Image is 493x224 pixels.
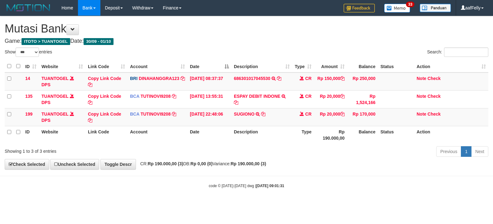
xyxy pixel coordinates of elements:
[417,76,426,81] a: Note
[130,112,139,117] span: BCA
[39,72,85,91] td: DPS
[231,161,266,166] strong: Rp 190.000,00 (3)
[292,126,314,144] th: Type
[314,108,347,126] td: Rp 20,000
[128,126,187,144] th: Account
[347,60,378,72] th: Balance
[231,126,292,144] th: Description
[444,47,488,57] input: Search:
[39,60,85,72] th: Website: activate to sort column ascending
[88,94,121,105] a: Copy Link Code
[187,90,231,108] td: [DATE] 13:55:31
[39,108,85,126] td: DPS
[436,146,461,157] a: Previous
[148,161,183,166] strong: Rp 190.000,00 (3)
[181,76,185,81] a: Copy DINAHANGGRA123 to clipboard
[384,4,410,12] img: Button%20Memo.svg
[347,72,378,91] td: Rp 250,000
[187,108,231,126] td: [DATE] 22:48:06
[100,159,136,170] a: Toggle Descr
[16,47,39,57] select: Showentries
[340,112,345,117] a: Copy Rp 20,000 to clipboard
[277,76,281,81] a: Copy 686301017045530 to clipboard
[130,94,139,99] span: BCA
[209,184,284,188] small: code © [DATE]-[DATE] dwg |
[39,90,85,108] td: DPS
[5,47,52,57] label: Show entries
[25,112,32,117] span: 199
[85,60,128,72] th: Link Code: activate to sort column ascending
[137,161,266,166] span: CR: DB: Variance:
[141,94,171,99] a: TUTINOVI9208
[25,94,32,99] span: 135
[5,22,488,35] h1: Mutasi Bank
[187,72,231,91] td: [DATE] 08:37:37
[23,60,39,72] th: ID: activate to sort column ascending
[414,126,488,144] th: Action
[347,90,378,108] td: Rp 1,524,166
[172,112,176,117] a: Copy TUTINOVI9208 to clipboard
[50,159,99,170] a: Uncheck Selected
[39,126,85,144] th: Website
[428,112,441,117] a: Check
[41,76,69,81] a: TUANTOGEL
[85,126,128,144] th: Link Code
[428,94,441,99] a: Check
[261,112,265,117] a: Copy SUGIONO to clipboard
[292,60,314,72] th: Type: activate to sort column ascending
[130,76,138,81] span: BRI
[305,94,312,99] span: CR
[41,112,69,117] a: TUANTOGEL
[256,184,284,188] strong: [DATE] 09:01:31
[187,60,231,72] th: Date: activate to sort column descending
[234,100,238,105] a: Copy ESPAY DEBIT INDONE to clipboard
[471,146,488,157] a: Next
[234,94,280,99] a: ESPAY DEBIT INDONE
[427,47,488,57] label: Search:
[344,4,375,12] img: Feedback.jpg
[314,90,347,108] td: Rp 20,000
[141,112,171,117] a: TUTINOVI9208
[5,3,52,12] img: MOTION_logo.png
[347,126,378,144] th: Balance
[234,112,254,117] a: SUGIONO
[428,76,441,81] a: Check
[172,94,176,99] a: Copy TUTINOVI9208 to clipboard
[187,126,231,144] th: Date
[420,4,451,12] img: panduan.png
[23,126,39,144] th: ID
[5,146,201,154] div: Showing 1 to 3 of 3 entries
[314,126,347,144] th: Rp 190.000,00
[314,60,347,72] th: Amount: activate to sort column ascending
[84,38,114,45] span: 30/09 - 01/10
[25,76,30,81] span: 14
[22,38,70,45] span: ITOTO > TUANTOGEL
[305,112,312,117] span: CR
[191,161,213,166] strong: Rp 0,00 (0)
[314,72,347,91] td: Rp 150,000
[378,126,414,144] th: Status
[340,94,345,99] a: Copy Rp 20,000 to clipboard
[88,112,121,123] a: Copy Link Code
[378,60,414,72] th: Status
[139,76,179,81] a: DINAHANGGRA123
[461,146,471,157] a: 1
[417,112,426,117] a: Note
[340,76,345,81] a: Copy Rp 150,000 to clipboard
[231,60,292,72] th: Description: activate to sort column ascending
[305,76,312,81] span: CR
[417,94,426,99] a: Note
[406,2,414,7] span: 33
[128,60,187,72] th: Account: activate to sort column ascending
[5,159,49,170] a: Check Selected
[5,38,488,44] h4: Game: Date:
[347,108,378,126] td: Rp 170,000
[88,76,121,87] a: Copy Link Code
[41,94,69,99] a: TUANTOGEL
[234,76,270,81] a: 686301017045530
[414,60,488,72] th: Action: activate to sort column ascending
